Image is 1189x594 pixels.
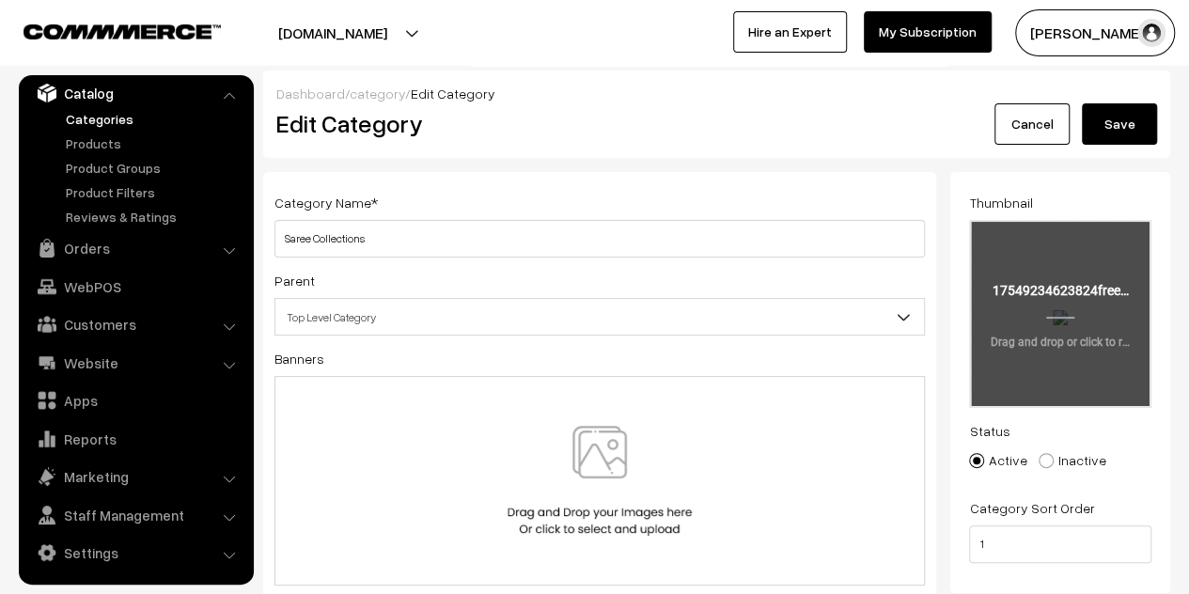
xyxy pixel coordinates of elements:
a: Cancel [994,103,1070,145]
a: COMMMERCE [23,19,188,41]
a: Catalog [23,76,247,110]
img: COMMMERCE [23,24,221,39]
label: Category Name [274,193,378,212]
a: Product Groups [61,158,247,178]
label: Thumbnail [969,193,1032,212]
label: Inactive [1039,450,1105,470]
button: Save [1082,103,1157,145]
a: Reviews & Ratings [61,207,247,227]
label: Active [969,450,1026,470]
button: [DOMAIN_NAME] [212,9,453,56]
a: category [350,86,405,102]
div: / / [276,84,1157,103]
a: Categories [61,109,247,129]
a: Dashboard [276,86,345,102]
label: Banners [274,349,324,368]
a: Products [61,133,247,153]
a: Marketing [23,460,247,493]
span: Top Level Category [275,301,924,334]
label: Category Sort Order [969,498,1094,518]
span: Top Level Category [274,298,925,336]
input: Category Name [274,220,925,258]
img: user [1137,19,1166,47]
a: Apps [23,383,247,417]
a: Orders [23,231,247,265]
h2: Edit Category [276,109,930,138]
a: Customers [23,307,247,341]
button: [PERSON_NAME] [1015,9,1175,56]
span: Edit Category [411,86,495,102]
a: Website [23,346,247,380]
a: Staff Management [23,498,247,532]
a: Hire an Expert [733,11,847,53]
a: WebPOS [23,270,247,304]
a: Reports [23,422,247,456]
a: Product Filters [61,182,247,202]
input: Enter Number [969,525,1151,563]
label: Status [969,421,1009,441]
label: Parent [274,271,315,290]
a: Settings [23,536,247,570]
a: My Subscription [864,11,992,53]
